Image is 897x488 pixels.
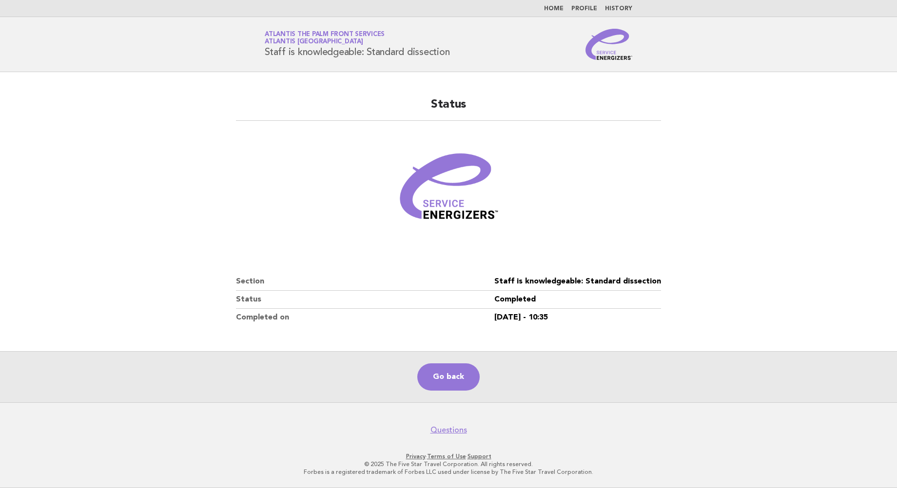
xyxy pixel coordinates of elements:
dt: Section [236,273,494,291]
dt: Completed on [236,309,494,326]
a: Terms of Use [427,453,466,460]
p: Forbes is a registered trademark of Forbes LLC used under license by The Five Star Travel Corpora... [150,468,747,476]
span: Atlantis [GEOGRAPHIC_DATA] [265,39,363,45]
a: Profile [571,6,597,12]
a: Home [544,6,564,12]
dd: Staff is knowledgeable: Standard dissection [494,273,661,291]
h2: Status [236,97,661,121]
dt: Status [236,291,494,309]
dd: Completed [494,291,661,309]
a: Privacy [406,453,426,460]
p: © 2025 The Five Star Travel Corporation. All rights reserved. [150,460,747,468]
a: Atlantis The Palm Front ServicesAtlantis [GEOGRAPHIC_DATA] [265,31,385,45]
a: Support [468,453,491,460]
h1: Staff is knowledgeable: Standard dissection [265,32,449,57]
a: Go back [417,363,480,391]
img: Verified [390,132,507,249]
a: Questions [430,425,467,435]
dd: [DATE] - 10:35 [494,309,661,326]
img: Service Energizers [585,29,632,60]
a: History [605,6,632,12]
p: · · [150,452,747,460]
